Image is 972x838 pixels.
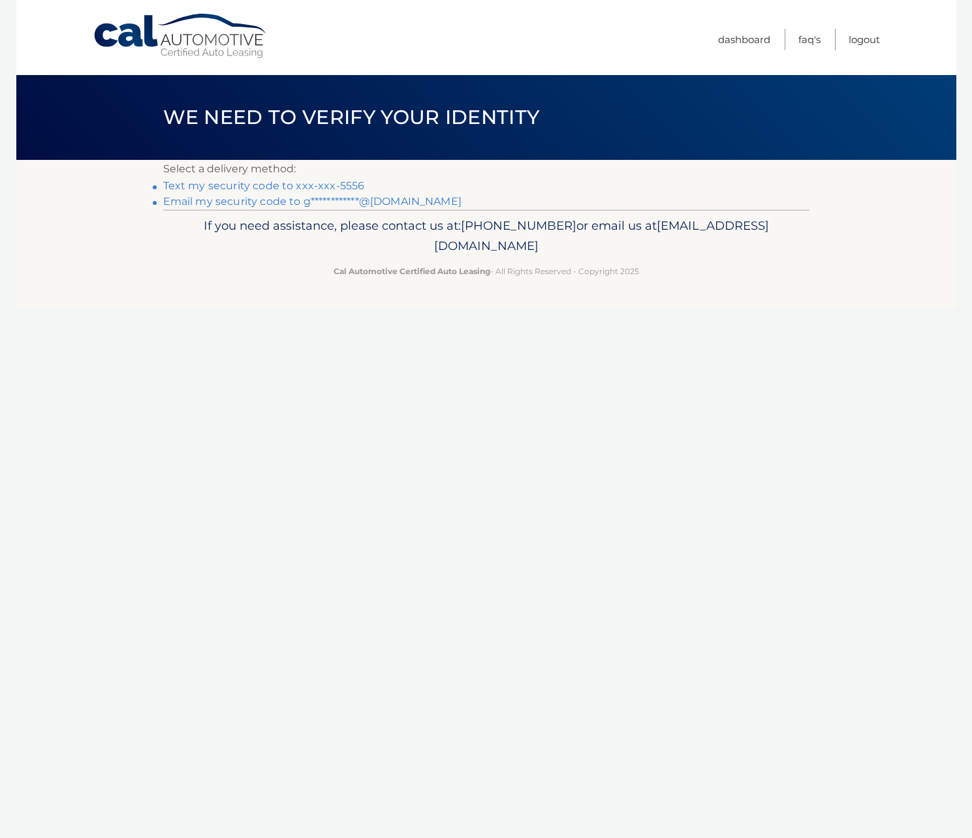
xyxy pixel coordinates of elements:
[334,266,490,276] strong: Cal Automotive Certified Auto Leasing
[93,13,269,59] a: Cal Automotive
[172,215,801,257] p: If you need assistance, please contact us at: or email us at
[163,105,540,129] span: We need to verify your identity
[798,29,821,50] a: FAQ's
[163,179,365,192] a: Text my security code to xxx-xxx-5556
[718,29,770,50] a: Dashboard
[163,160,809,178] p: Select a delivery method:
[461,218,576,233] span: [PHONE_NUMBER]
[849,29,880,50] a: Logout
[172,264,801,278] p: - All Rights Reserved - Copyright 2025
